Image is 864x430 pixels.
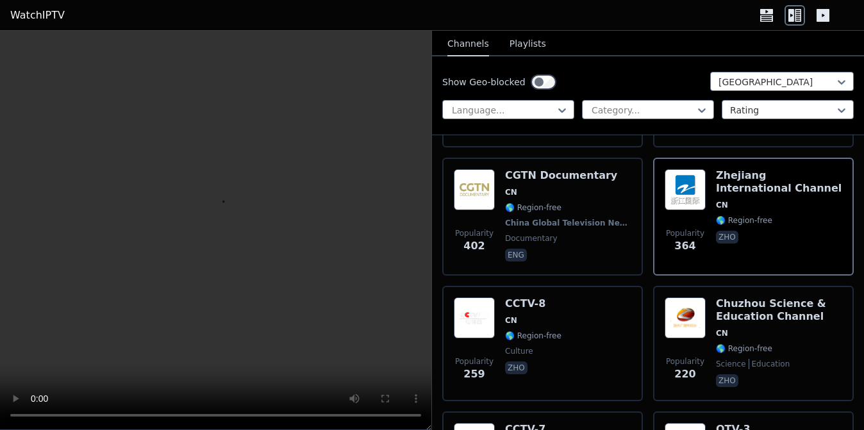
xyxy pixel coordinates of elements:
[463,238,485,254] span: 402
[505,218,629,228] span: China Global Television Network
[674,367,695,382] span: 220
[505,249,527,261] p: eng
[665,169,706,210] img: Zhejiang International Channel
[716,328,728,338] span: CN
[455,228,494,238] span: Popularity
[716,343,772,354] span: 🌎 Region-free
[716,169,842,195] h6: Zhejiang International Channel
[716,231,738,244] p: zho
[716,215,772,226] span: 🌎 Region-free
[10,8,65,23] a: WatchIPTV
[505,361,528,374] p: zho
[447,32,489,56] button: Channels
[674,238,695,254] span: 364
[442,76,526,88] label: Show Geo-blocked
[505,169,631,182] h6: CGTN Documentary
[505,331,561,341] span: 🌎 Region-free
[505,346,533,356] span: culture
[454,169,495,210] img: CGTN Documentary
[749,359,790,369] span: education
[716,359,746,369] span: science
[510,32,546,56] button: Playlists
[716,297,842,323] h6: Chuzhou Science & Education Channel
[505,203,561,213] span: 🌎 Region-free
[505,297,561,310] h6: CCTV-8
[716,200,728,210] span: CN
[665,297,706,338] img: Chuzhou Science & Education Channel
[716,374,738,387] p: zho
[666,356,704,367] span: Popularity
[463,367,485,382] span: 259
[505,233,558,244] span: documentary
[505,315,517,326] span: CN
[454,297,495,338] img: CCTV-8
[505,187,517,197] span: CN
[666,228,704,238] span: Popularity
[455,356,494,367] span: Popularity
